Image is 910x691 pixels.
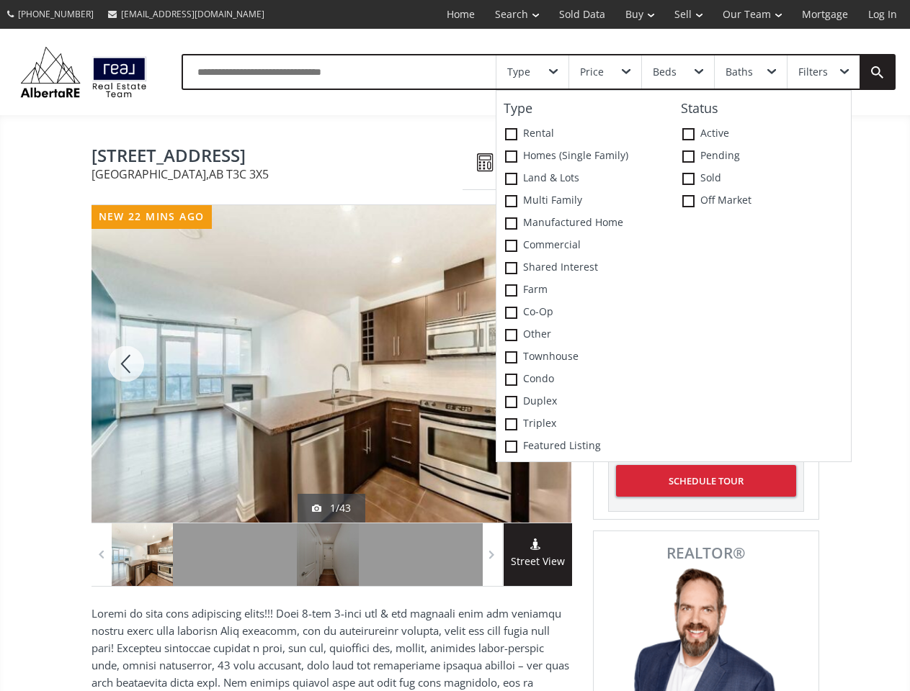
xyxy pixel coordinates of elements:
label: Sold [674,168,851,190]
div: Baths [726,67,753,77]
label: Duplex [496,391,674,413]
div: Price [580,67,604,77]
label: Off Market [674,190,851,212]
label: Farm [496,279,674,302]
label: Rental [496,123,674,145]
label: Other [496,324,674,346]
label: Land & Lots [496,168,674,190]
button: Schedule Tour [616,465,796,497]
div: Type [507,67,530,77]
h4: Type [496,101,674,116]
span: [PHONE_NUMBER] [18,8,94,20]
h4: Status [674,101,851,116]
a: [EMAIL_ADDRESS][DOMAIN_NAME] [101,1,272,27]
label: Commercial [496,235,674,257]
div: new 22 mins ago [92,205,212,229]
label: Featured Listing [496,435,674,458]
div: Filters [798,67,828,77]
span: [GEOGRAPHIC_DATA] , AB T3C 3X5 [92,168,470,180]
label: Manufactured Home [496,212,674,235]
label: Townhouse [496,346,674,369]
label: Homes (Single Family) [496,145,674,168]
label: Shared Interest [496,257,674,279]
label: Active [674,123,851,145]
span: 55 Spruce Place SW #1606 [92,146,470,168]
label: Multi family [496,190,674,212]
div: 1/43 [312,501,351,515]
label: Condo [496,369,674,391]
div: Beds [653,67,677,77]
div: 55 Spruce Place SW #1606 Calgary, AB T3C 3X5 - Photo 1 of 43 [92,205,571,523]
label: Co-op [496,302,674,324]
label: Pending [674,145,851,168]
label: Triplex [496,413,674,435]
span: [EMAIL_ADDRESS][DOMAIN_NAME] [121,8,264,20]
span: Street View [504,554,572,570]
span: REALTOR® [610,546,803,561]
img: Logo [14,43,153,101]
